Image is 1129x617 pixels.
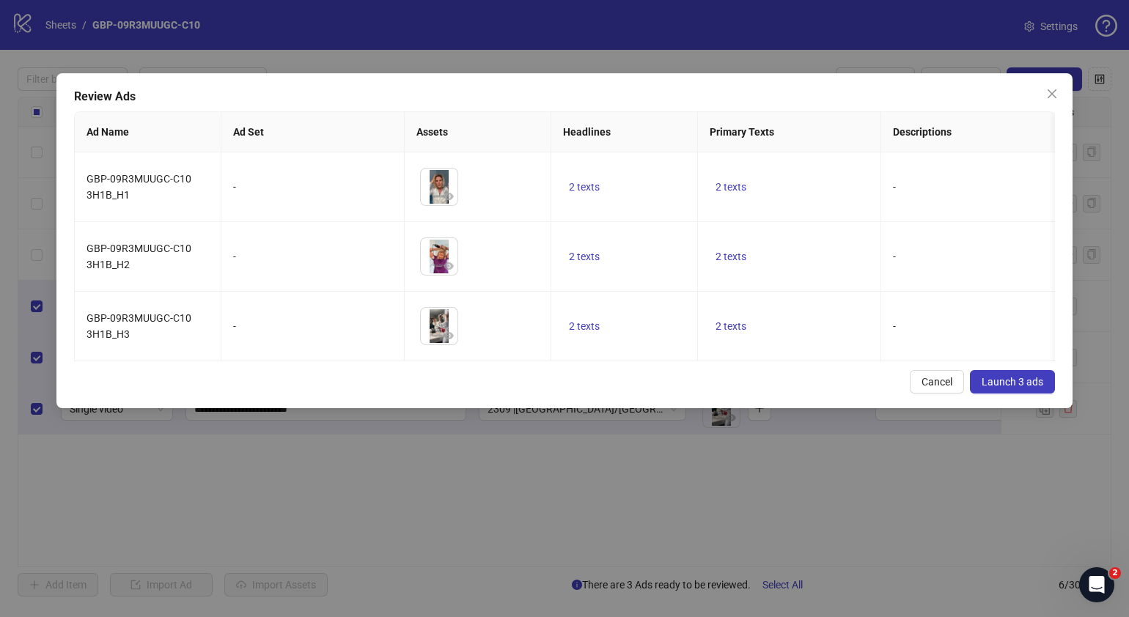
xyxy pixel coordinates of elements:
div: - [233,179,392,195]
button: 2 texts [710,248,752,265]
img: Asset 1 [421,238,457,275]
span: eye [444,191,454,202]
span: Launch 3 ads [982,376,1043,388]
button: Preview [440,188,457,205]
span: GBP-09R3MUUGC-C10 3H1B_H3 [87,312,191,340]
th: Ad Name [75,112,221,152]
span: - [893,251,896,262]
img: Asset 1 [421,308,457,344]
div: Review Ads [74,88,1055,106]
span: Cancel [922,376,952,388]
span: eye [444,330,454,341]
th: Ad Set [221,112,405,152]
span: - [893,320,896,332]
span: 2 texts [716,251,746,262]
span: GBP-09R3MUUGC-C10 3H1B_H2 [87,243,191,270]
button: 2 texts [710,178,752,196]
div: - [233,318,392,334]
button: Close [1040,82,1064,106]
img: Asset 1 [421,169,457,205]
button: 2 texts [563,178,606,196]
th: Assets [405,112,551,152]
button: 2 texts [563,248,606,265]
th: Descriptions [881,112,1064,152]
button: Launch 3 ads [970,370,1055,394]
span: GBP-09R3MUUGC-C10 3H1B_H1 [87,173,191,201]
button: 2 texts [563,317,606,335]
button: 2 texts [710,317,752,335]
span: eye [444,261,454,271]
span: 2 texts [716,181,746,193]
button: Cancel [910,370,964,394]
button: Preview [440,257,457,275]
button: Preview [440,327,457,344]
span: close [1046,88,1058,100]
span: 2 [1109,567,1121,579]
span: 2 texts [569,181,600,193]
div: - [233,248,392,265]
span: 2 texts [569,251,600,262]
span: - [893,181,896,193]
span: 2 texts [569,320,600,332]
iframe: Intercom live chat [1079,567,1114,602]
th: Headlines [551,112,698,152]
th: Primary Texts [698,112,881,152]
span: 2 texts [716,320,746,332]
